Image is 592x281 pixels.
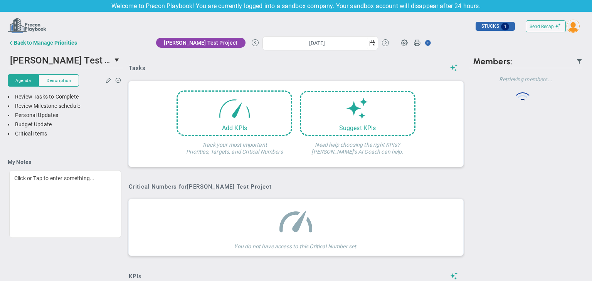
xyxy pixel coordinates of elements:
span: Tasks [129,65,146,72]
span: [PERSON_NAME] Test Project [164,40,237,46]
h4: Track your most important Priorities, Targets, and Critical Numbers [177,136,292,155]
div: Suggest KPIs [301,124,414,132]
div: Review Milestone schedule [8,102,123,110]
h4: Need help choosing the right KPIs? [PERSON_NAME]'s AI Coach can help. [300,136,415,155]
span: Suggestions (AI Feature) [450,272,458,279]
span: Huddle Settings [397,35,412,50]
span: Filter Updated Members [576,59,582,65]
span: Send Recap [530,24,554,29]
span: Action Button [421,38,431,48]
span: Members: [473,56,512,67]
h4: Retrieving members... [469,76,582,83]
span: Agenda [15,77,31,84]
div: Back to Manage Priorities [14,40,77,46]
div: Budget Update [8,121,123,128]
span: Print Huddle [414,39,420,50]
div: STUCKS [476,22,515,31]
span: select [367,37,378,50]
span: [PERSON_NAME] Test Project [10,54,135,66]
img: 64089.Person.photo [567,20,580,33]
div: Add KPIs [178,124,291,132]
button: Description [39,74,79,87]
span: Description [47,77,71,84]
h4: You do not have access to this Critical Number set. [234,238,358,250]
div: Click or Tap to enter something... [9,170,121,238]
div: Critical Numbers for [129,183,274,190]
div: Review Tasks to Complete [8,93,123,100]
span: 1 [501,23,509,30]
h4: My Notes [8,159,123,166]
span: select [112,54,123,67]
span: KPIs [129,273,142,280]
div: Critical Items [8,130,123,137]
span: Suggestions (AI Feature) [450,64,458,71]
div: Personal Updates [8,112,123,119]
button: Send Recap [526,20,566,32]
span: [PERSON_NAME] Test Project [187,183,272,190]
button: Back to Manage Priorities [8,35,77,50]
button: Agenda [8,74,39,87]
img: precon-playbook-horizontal.png [8,18,46,33]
